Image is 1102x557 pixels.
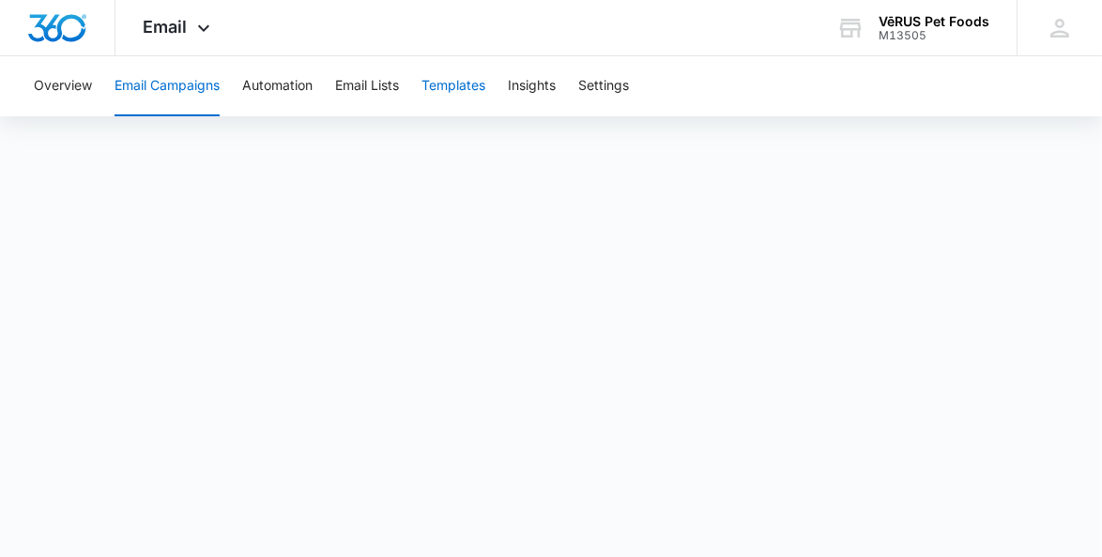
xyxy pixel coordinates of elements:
[879,14,989,29] div: account name
[421,56,485,116] button: Templates
[508,56,556,116] button: Insights
[335,56,399,116] button: Email Lists
[144,17,188,37] span: Email
[578,56,629,116] button: Settings
[242,56,313,116] button: Automation
[115,56,220,116] button: Email Campaigns
[879,29,989,42] div: account id
[34,56,92,116] button: Overview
